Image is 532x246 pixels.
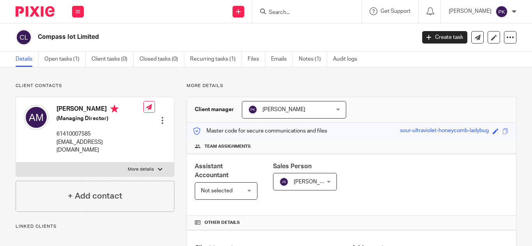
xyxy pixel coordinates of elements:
[56,105,143,115] h4: [PERSON_NAME]
[248,105,257,114] img: svg%3E
[279,177,289,187] img: svg%3E
[299,52,327,67] a: Notes (1)
[190,52,242,67] a: Recurring tasks (1)
[262,107,305,112] span: [PERSON_NAME]
[201,188,233,194] span: Not selected
[24,105,49,130] img: svg%3E
[16,6,55,17] img: Pixie
[44,52,86,67] a: Open tasks (1)
[204,220,240,226] span: Other details
[128,166,154,173] p: More details
[449,7,491,15] p: [PERSON_NAME]
[92,52,134,67] a: Client tasks (0)
[195,106,234,113] h3: Client manager
[56,130,143,138] p: 61410007585
[139,52,184,67] a: Closed tasks (0)
[16,52,39,67] a: Details
[248,52,265,67] a: Files
[16,223,174,230] p: Linked clients
[273,163,312,169] span: Sales Person
[56,115,143,122] h5: (Managing Director)
[422,31,467,44] a: Create task
[16,83,174,89] p: Client contacts
[193,127,327,135] p: Master code for secure communications and files
[381,9,410,14] span: Get Support
[495,5,508,18] img: svg%3E
[187,83,516,89] p: More details
[111,105,118,113] i: Primary
[268,9,338,16] input: Search
[294,179,336,185] span: [PERSON_NAME]
[271,52,293,67] a: Emails
[56,138,143,154] p: [EMAIL_ADDRESS][DOMAIN_NAME]
[195,163,229,178] span: Assistant Accountant
[38,33,336,41] h2: Compass Iot Limited
[204,143,251,150] span: Team assignments
[400,127,489,136] div: sour-ultraviolet-honeycomb-ladybug
[16,29,32,45] img: svg%3E
[333,52,363,67] a: Audit logs
[68,190,122,202] h4: + Add contact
